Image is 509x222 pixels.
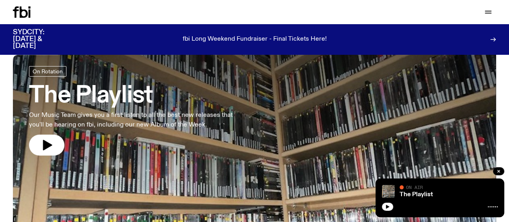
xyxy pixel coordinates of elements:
[382,185,395,198] img: A corner shot of the fbi music library
[29,66,235,156] a: The PlaylistOur Music Team gives you a first listen to all the best new releases that you'll be h...
[29,85,235,107] h3: The Playlist
[183,36,327,43] p: fbi Long Weekend Fundraiser - Final Tickets Here!
[406,185,423,190] span: On Air
[13,29,64,50] h3: SYDCITY: [DATE] & [DATE]
[29,110,235,130] p: Our Music Team gives you a first listen to all the best new releases that you'll be hearing on fb...
[33,68,63,75] span: On Rotation
[29,66,66,77] a: On Rotation
[400,191,433,198] a: The Playlist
